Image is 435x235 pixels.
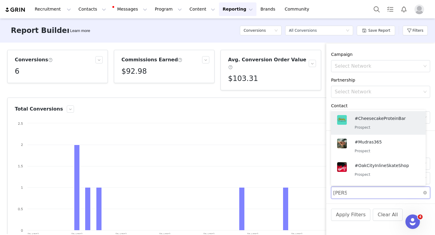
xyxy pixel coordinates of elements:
[355,124,414,131] p: Prospect
[21,143,23,147] text: 2
[355,139,414,145] p: #Mudras365
[403,26,428,35] button: Filters
[289,26,317,35] div: All Conversions
[75,2,110,16] button: Contacts
[423,90,427,94] i: icon: down
[418,168,422,172] i: icon: check
[31,2,75,16] button: Recruitment
[370,2,383,16] button: Search
[418,145,422,148] i: icon: check
[355,171,414,178] p: Prospect
[423,64,427,69] i: icon: down
[355,162,414,169] p: #OakCityInlineSkateShop
[331,77,430,83] div: Partnership
[121,56,182,63] h3: Commissions Earned
[15,105,63,113] h3: Total Conversions
[69,28,91,34] div: Tooltip anchor
[346,29,350,33] i: icon: down
[121,66,147,77] h5: $92.98
[11,25,70,36] h3: Report Builder
[151,2,185,16] button: Program
[15,56,53,63] h3: Conversions
[18,207,23,211] text: 0.5
[337,115,347,125] img: feb05c4c-6298-46c2-9244-e4bdf57336f9--s.jpg
[331,51,430,58] div: Campaign
[405,214,420,229] iframe: Intercom live chat
[423,191,427,195] i: icon: close-circle
[18,164,23,168] text: 1.5
[21,185,23,190] text: 1
[418,214,423,219] span: 4
[274,29,278,33] i: icon: down
[331,209,370,221] button: Apply Filters
[384,2,397,16] a: Tasks
[186,2,219,16] button: Content
[219,2,256,16] button: Reporting
[257,2,281,16] a: Brands
[355,115,414,122] p: #CheesecakeProteinBar
[373,209,403,221] button: Clear All
[18,121,23,126] text: 2.5
[331,103,430,109] div: Contact
[357,26,395,35] button: Save Report
[337,139,347,148] img: 411eda81-dfc6-467d-a643-dee1e151a8cf--s.jpg
[355,148,414,154] p: Prospect
[228,73,258,84] h5: $103.31
[397,2,411,16] button: Notifications
[281,2,316,16] a: Community
[414,5,424,14] img: placeholder-profile.jpg
[335,63,421,69] div: Select Network
[335,89,421,95] div: Select Network
[21,228,23,233] text: 0
[411,5,430,14] button: Profile
[15,66,19,77] h5: 6
[337,162,347,172] img: 451fd6b4-4cc3-408c-9a72-bc9f47866819--s.jpg
[110,2,151,16] button: Messages
[5,7,26,13] img: grin logo
[418,121,422,125] i: icon: check
[243,26,266,35] h5: Conversions
[228,56,309,71] h3: Avg. Conversion Order Value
